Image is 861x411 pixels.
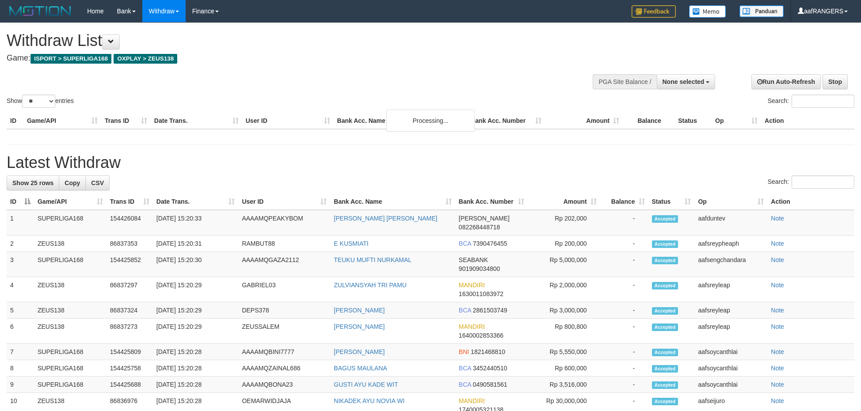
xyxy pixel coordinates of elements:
[459,348,469,355] span: BNI
[652,323,678,331] span: Accepted
[7,302,34,319] td: 5
[107,236,153,252] td: 86837353
[238,210,330,236] td: AAAAMQPEAKYBOM
[761,113,854,129] th: Action
[334,397,404,404] a: NIKADEK AYU NOVIA WI
[23,113,101,129] th: Game/API
[694,194,767,210] th: Op: activate to sort column ascending
[107,377,153,393] td: 154425688
[107,252,153,277] td: 154425852
[107,302,153,319] td: 86837324
[91,179,104,186] span: CSV
[101,113,151,129] th: Trans ID
[7,32,565,49] h1: Withdraw List
[153,252,239,277] td: [DATE] 15:20:30
[652,240,678,248] span: Accepted
[85,175,110,190] a: CSV
[600,319,648,344] td: -
[528,210,600,236] td: Rp 202,000
[65,179,80,186] span: Copy
[792,175,854,189] input: Search:
[238,252,330,277] td: AAAAMQGAZA2112
[7,377,34,393] td: 9
[528,252,600,277] td: Rp 5,000,000
[238,377,330,393] td: AAAAMQBONA23
[107,344,153,360] td: 154425809
[34,236,107,252] td: ZEUS138
[7,344,34,360] td: 7
[473,307,507,314] span: Copy 2861503749 to clipboard
[652,365,678,373] span: Accepted
[657,74,716,89] button: None selected
[107,194,153,210] th: Trans ID: activate to sort column ascending
[768,175,854,189] label: Search:
[334,240,368,247] a: E KUSMIATI
[7,360,34,377] td: 8
[34,210,107,236] td: SUPERLIGA168
[792,95,854,108] input: Search:
[34,252,107,277] td: SUPERLIGA168
[238,344,330,360] td: AAAAMQBINI7777
[459,381,471,388] span: BCA
[153,319,239,344] td: [DATE] 15:20:29
[689,5,726,18] img: Button%20Memo.svg
[767,194,854,210] th: Action
[768,95,854,108] label: Search:
[153,194,239,210] th: Date Trans.: activate to sort column ascending
[7,154,854,171] h1: Latest Withdraw
[34,277,107,302] td: ZEUS138
[459,224,500,231] span: Copy 082268448718 to clipboard
[459,323,485,330] span: MANDIRI
[663,78,705,85] span: None selected
[107,360,153,377] td: 154425758
[674,113,712,129] th: Status
[459,256,488,263] span: SEABANK
[771,365,784,372] a: Note
[459,365,471,372] span: BCA
[7,113,23,129] th: ID
[771,215,784,222] a: Note
[7,175,59,190] a: Show 25 rows
[7,252,34,277] td: 3
[600,302,648,319] td: -
[459,332,503,339] span: Copy 1640002853366 to clipboard
[694,344,767,360] td: aafsoycanthlai
[694,377,767,393] td: aafsoycanthlai
[600,210,648,236] td: -
[22,95,55,108] select: Showentries
[632,5,676,18] img: Feedback.jpg
[30,54,111,64] span: ISPORT > SUPERLIGA168
[652,282,678,289] span: Accepted
[459,307,471,314] span: BCA
[771,381,784,388] a: Note
[59,175,86,190] a: Copy
[459,240,471,247] span: BCA
[459,265,500,272] span: Copy 901909034800 to clipboard
[330,194,455,210] th: Bank Acc. Name: activate to sort column ascending
[334,113,468,129] th: Bank Acc. Name
[545,113,623,129] th: Amount
[7,319,34,344] td: 6
[459,397,485,404] span: MANDIRI
[771,348,784,355] a: Note
[528,194,600,210] th: Amount: activate to sort column ascending
[153,302,239,319] td: [DATE] 15:20:29
[238,319,330,344] td: ZEUSSALEM
[153,377,239,393] td: [DATE] 15:20:28
[334,307,385,314] a: [PERSON_NAME]
[153,277,239,302] td: [DATE] 15:20:29
[386,110,475,132] div: Processing...
[238,277,330,302] td: GABRIEL03
[153,344,239,360] td: [DATE] 15:20:28
[34,302,107,319] td: ZEUS138
[7,54,565,63] h4: Game:
[600,344,648,360] td: -
[455,194,528,210] th: Bank Acc. Number: activate to sort column ascending
[107,210,153,236] td: 154426084
[771,307,784,314] a: Note
[334,365,387,372] a: BAGUS MAULANA
[694,319,767,344] td: aafsreyleap
[473,381,507,388] span: Copy 0490581561 to clipboard
[694,252,767,277] td: aafsengchandara
[34,319,107,344] td: ZEUS138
